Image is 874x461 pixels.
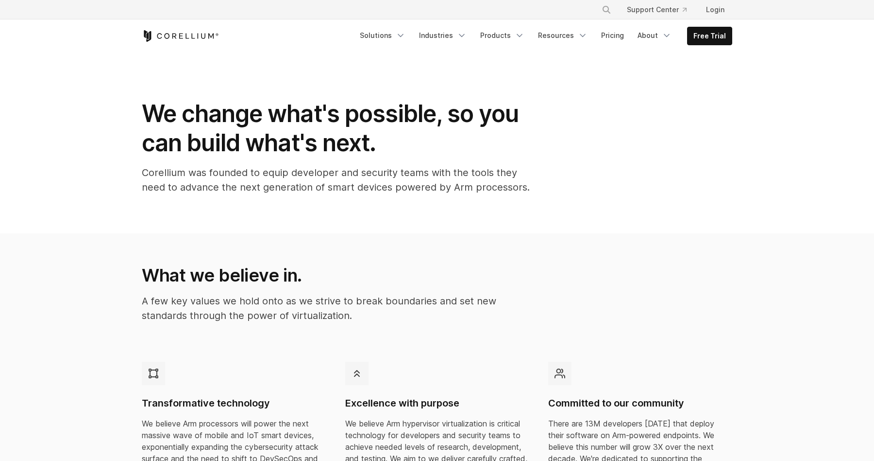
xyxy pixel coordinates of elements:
[619,1,694,18] a: Support Center
[345,397,529,410] h4: Excellence with purpose
[698,1,732,18] a: Login
[142,265,529,286] h2: What we believe in.
[142,294,529,323] p: A few key values we hold onto as we strive to break boundaries and set new standards through the ...
[548,397,732,410] h4: Committed to our community
[142,165,530,195] p: Corellium was founded to equip developer and security teams with the tools they need to advance t...
[632,27,677,44] a: About
[142,99,530,158] h1: We change what's possible, so you can build what's next.
[354,27,411,44] a: Solutions
[598,1,615,18] button: Search
[354,27,732,45] div: Navigation Menu
[590,1,732,18] div: Navigation Menu
[142,30,219,42] a: Corellium Home
[532,27,593,44] a: Resources
[688,27,732,45] a: Free Trial
[413,27,472,44] a: Industries
[142,397,326,410] h4: Transformative technology
[474,27,530,44] a: Products
[595,27,630,44] a: Pricing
